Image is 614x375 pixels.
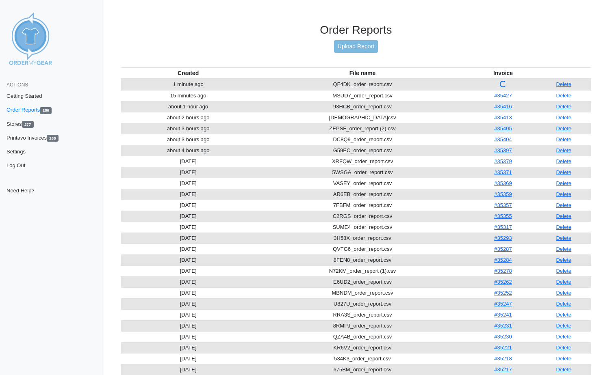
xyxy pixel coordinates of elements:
a: Delete [556,169,571,175]
td: QZA4B_order_report.csv [255,331,469,342]
td: 15 minutes ago [121,90,256,101]
th: File name [255,67,469,79]
th: Created [121,67,256,79]
a: #35427 [494,93,512,99]
a: Delete [556,366,571,373]
a: Upload Report [334,40,378,53]
a: #35404 [494,136,512,142]
a: #35359 [494,191,512,197]
td: DC8Q9_order_report.csv [255,134,469,145]
td: MBNDM_order_report.csv [255,287,469,298]
td: [DATE] [121,200,256,211]
td: ZEPSF_order_report (2).csv [255,123,469,134]
td: [DATE] [121,309,256,320]
a: Delete [556,191,571,197]
a: #35284 [494,257,512,263]
td: [DATE] [121,265,256,276]
h3: Order Reports [121,23,591,37]
a: Delete [556,147,571,153]
a: Delete [556,93,571,99]
td: [DATE] [121,342,256,353]
td: [DATE] [121,364,256,375]
a: #35230 [494,334,512,340]
a: Delete [556,235,571,241]
td: AR6EB_order_report.csv [255,189,469,200]
td: 5WSGA_order_report.csv [255,167,469,178]
span: 286 [40,107,52,114]
td: [DATE] [121,353,256,364]
a: Delete [556,268,571,274]
td: about 1 hour ago [121,101,256,112]
td: KR6V2_order_report.csv [255,342,469,353]
a: Delete [556,136,571,142]
a: Delete [556,246,571,252]
td: 534K3_order_report.csv [255,353,469,364]
a: Delete [556,257,571,263]
a: Delete [556,81,571,87]
a: Delete [556,356,571,362]
td: [DATE] [121,320,256,331]
span: 285 [47,135,59,142]
a: #35413 [494,114,512,121]
td: [DEMOGRAPHIC_DATA]csv [255,112,469,123]
td: 675BM_order_report.csv [255,364,469,375]
td: about 4 hours ago [121,145,256,156]
span: 277 [22,121,34,128]
a: #35371 [494,169,512,175]
a: #35317 [494,224,512,230]
a: #35252 [494,290,512,296]
a: #35262 [494,279,512,285]
a: #35241 [494,312,512,318]
a: #35397 [494,147,512,153]
a: #35405 [494,125,512,131]
td: SUME4_order_report.csv [255,222,469,233]
td: VASEY_order_report.csv [255,178,469,189]
td: about 3 hours ago [121,123,256,134]
td: 1 minute ago [121,79,256,91]
a: Delete [556,312,571,318]
a: Delete [556,345,571,351]
a: #35287 [494,246,512,252]
a: #35357 [494,202,512,208]
a: Delete [556,301,571,307]
td: 8FEN8_order_report.csv [255,254,469,265]
td: 7FBFM_order_report.csv [255,200,469,211]
td: [DATE] [121,233,256,244]
td: RRA3S_order_report.csv [255,309,469,320]
td: 3H58X_order_report.csv [255,233,469,244]
td: [DATE] [121,211,256,222]
a: Delete [556,103,571,110]
a: #35278 [494,268,512,274]
a: Delete [556,323,571,329]
td: N72KM_order_report (1).csv [255,265,469,276]
a: Delete [556,202,571,208]
td: QVFG6_order_report.csv [255,244,469,254]
a: #35293 [494,235,512,241]
a: #35217 [494,366,512,373]
a: Delete [556,334,571,340]
th: Invoice [470,67,537,79]
a: #35247 [494,301,512,307]
a: Delete [556,224,571,230]
td: [DATE] [121,254,256,265]
a: #35379 [494,158,512,164]
a: Delete [556,290,571,296]
span: Actions [7,82,28,88]
td: about 3 hours ago [121,134,256,145]
a: #35416 [494,103,512,110]
td: [DATE] [121,189,256,200]
a: #35221 [494,345,512,351]
td: [DATE] [121,287,256,298]
td: about 2 hours ago [121,112,256,123]
a: Delete [556,158,571,164]
td: [DATE] [121,276,256,287]
a: #35218 [494,356,512,362]
td: [DATE] [121,331,256,342]
a: #35355 [494,213,512,219]
a: Delete [556,125,571,131]
td: [DATE] [121,167,256,178]
a: Delete [556,279,571,285]
td: [DATE] [121,178,256,189]
td: MSUD7_order_report.csv [255,90,469,101]
td: C2RGS_order_report.csv [255,211,469,222]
